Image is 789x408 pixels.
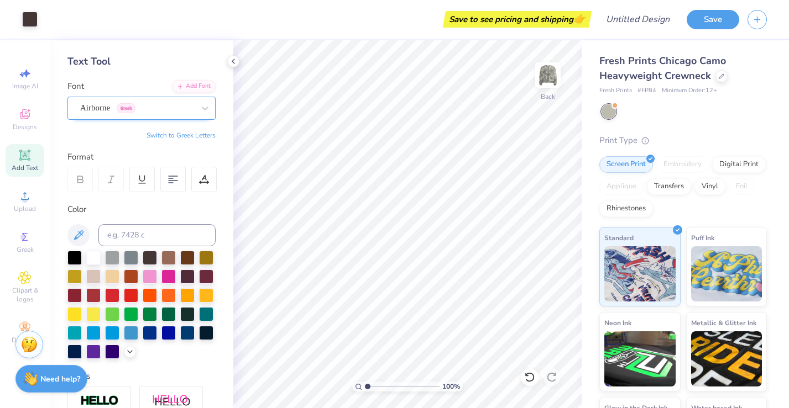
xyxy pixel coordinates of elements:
[67,203,216,216] div: Color
[67,151,217,163] div: Format
[604,317,631,328] span: Neon Ink
[599,134,767,147] div: Print Type
[691,317,756,328] span: Metallic & Glitter Ink
[599,54,726,82] span: Fresh Prints Chicago Camo Heavyweight Crewneck
[147,131,216,140] button: Switch to Greek Letters
[662,86,717,96] span: Minimum Order: 12 +
[599,156,653,173] div: Screen Print
[67,54,216,69] div: Text Tool
[597,8,678,30] input: Untitled Design
[14,204,36,213] span: Upload
[694,178,725,195] div: Vinyl
[12,336,38,345] span: Decorate
[67,370,216,383] div: Styles
[98,224,216,246] input: e.g. 7428 c
[599,178,644,195] div: Applique
[40,374,80,384] strong: Need help?
[712,156,766,173] div: Digital Print
[691,331,762,386] img: Metallic & Glitter Ink
[599,200,653,217] div: Rhinestones
[6,286,44,304] span: Clipart & logos
[12,82,38,91] span: Image AI
[80,395,119,407] img: Stroke
[442,381,460,391] span: 100 %
[17,245,34,254] span: Greek
[604,331,676,386] img: Neon Ink
[656,156,709,173] div: Embroidery
[12,163,38,172] span: Add Text
[604,246,676,301] img: Standard
[638,86,656,96] span: # FP84
[152,394,191,408] img: Shadow
[67,80,84,93] label: Font
[691,232,714,243] span: Puff Ink
[687,10,739,29] button: Save
[13,123,37,131] span: Designs
[541,92,555,102] div: Back
[691,246,762,301] img: Puff Ink
[647,178,691,195] div: Transfers
[537,64,559,86] img: Back
[172,80,216,93] div: Add Font
[446,11,589,28] div: Save to see pricing and shipping
[573,12,586,25] span: 👉
[729,178,755,195] div: Foil
[599,86,632,96] span: Fresh Prints
[604,232,634,243] span: Standard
